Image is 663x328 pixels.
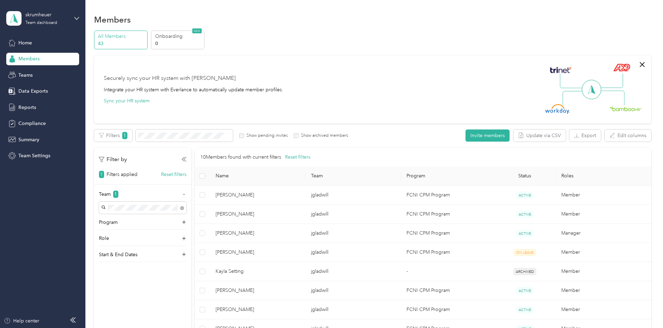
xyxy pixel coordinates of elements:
[516,211,534,218] span: ACTIVE
[216,287,300,294] span: [PERSON_NAME]
[556,281,651,300] td: Member
[305,243,401,262] td: jgladwill
[210,224,305,243] td: Jess Gladwill
[305,186,401,205] td: jgladwill
[210,262,305,281] td: Kayla Setting
[94,129,132,142] button: Filters1
[401,262,494,281] td: -
[556,205,651,224] td: Member
[94,16,131,23] h1: Members
[216,191,300,199] span: [PERSON_NAME]
[18,87,48,95] span: Data Exports
[18,55,40,62] span: Members
[18,136,39,143] span: Summary
[244,133,288,139] label: Show pending invites
[4,317,39,325] button: Help center
[210,243,305,262] td: Elisha Porter
[560,74,584,89] img: Line Left Up
[25,11,69,18] div: skrumheuer
[514,249,536,256] span: ON LEAVE
[513,268,536,275] span: ARCHIVED
[210,300,305,319] td: Joshua Gillespie
[569,129,601,142] button: Export
[200,153,281,161] p: 10 Members found with current filters
[556,186,651,205] td: Member
[210,167,305,186] th: Name
[216,173,300,179] span: Name
[192,28,202,33] span: NEW
[556,167,651,186] th: Roles
[556,300,651,319] td: Member
[99,155,127,164] p: Filter by
[494,167,555,186] th: Status
[556,262,651,281] td: Member
[305,300,401,319] td: jgladwill
[98,40,145,47] p: 43
[401,205,494,224] td: FCNI CPM Program
[216,306,300,313] span: [PERSON_NAME]
[104,74,236,83] div: Securely sync your HR system with [PERSON_NAME]
[401,186,494,205] td: FCNI CPM Program
[18,152,50,159] span: Team Settings
[99,219,118,226] p: Program
[516,192,534,199] span: ACTIVE
[600,91,624,106] img: Line Right Down
[155,33,202,40] p: Onboarding
[210,205,305,224] td: David Moates
[401,243,494,262] td: FCNI CPM Program
[18,120,46,127] span: Compliance
[465,129,510,142] button: Invite members
[305,262,401,281] td: jgladwill
[516,230,534,237] span: ACTIVE
[104,86,283,93] div: Integrate your HR system with Everlance to automatically update member profiles.
[605,129,651,142] button: Edit columns
[210,281,305,300] td: Charlotte Roe
[18,39,32,47] span: Home
[155,40,202,47] p: 0
[516,287,534,294] span: ACTIVE
[401,167,494,186] th: Program
[285,153,310,161] button: Reset filters
[104,97,150,104] button: Sync your HR system
[216,210,300,218] span: [PERSON_NAME]
[556,224,651,243] td: Manager
[99,171,104,178] span: 1
[161,171,186,178] button: Reset filters
[548,65,573,75] img: Trinet
[25,21,57,25] div: Team dashboard
[99,191,111,198] p: Team
[545,104,570,114] img: Workday
[122,132,127,139] span: 1
[610,106,641,111] img: BambooHR
[599,74,623,88] img: Line Right Up
[113,191,118,198] span: 1
[401,300,494,319] td: FCNI CPM Program
[305,281,401,300] td: jgladwill
[305,167,401,186] th: Team
[624,289,663,328] iframe: Everlance-gr Chat Button Frame
[210,186,305,205] td: Darinka De Leon
[556,243,651,262] td: Member
[613,64,630,72] img: ADP
[107,171,137,178] p: Filters applied
[305,205,401,224] td: jgladwill
[216,268,300,275] span: Kayla Setting
[516,306,534,313] span: ACTIVE
[562,91,587,105] img: Line Left Down
[216,229,300,237] span: [PERSON_NAME]
[99,235,109,242] p: Role
[216,249,300,256] span: [PERSON_NAME]
[98,33,145,40] p: All Members
[401,224,494,243] td: FCNI CPM Program
[401,281,494,300] td: FCNI CPM Program
[305,224,401,243] td: jgladwill
[299,133,348,139] label: Show archived members
[513,129,566,142] button: Update via CSV
[18,104,36,111] span: Reports
[18,72,33,79] span: Teams
[99,251,137,258] p: Start & End Dates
